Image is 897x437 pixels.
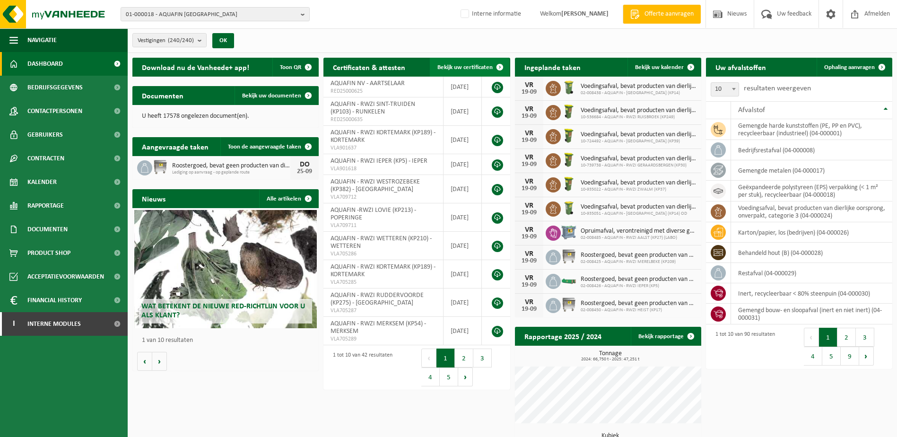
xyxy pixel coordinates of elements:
span: Opruimafval, verontreinigd met diverse gevaarlijke afvalstoffen [581,227,697,235]
div: 1 tot 10 van 90 resultaten [711,327,775,367]
span: Voedingsafval, bevat producten van dierlijke oorsprong, onverpakt, categorie 3 [581,203,697,211]
div: VR [520,274,539,282]
span: AQUAFIN - RWZI RUDDERVOORDE (KP275) - [GEOGRAPHIC_DATA] [331,292,424,306]
span: Dashboard [27,52,63,76]
span: 10-935051 - AQUAFIN - [GEOGRAPHIC_DATA] (KP14) OD [581,211,697,217]
div: DO [295,161,314,168]
img: WB-0140-HPE-GN-50 [561,79,577,96]
span: AQUAFIN - RWZI MERKSEM (KP54) - MERKSEM [331,320,426,335]
span: 10-724492 - AQUAFIN - [GEOGRAPHIC_DATA] (KP39) [581,139,697,144]
td: [DATE] [444,203,482,232]
div: 19-09 [520,89,539,96]
td: behandeld hout (B) (04-000028) [731,243,892,263]
button: 2 [455,349,473,367]
button: 4 [421,367,440,386]
img: WB-0060-HPE-GN-50 [561,152,577,168]
td: [DATE] [444,97,482,126]
button: 01-000018 - AQUAFIN [GEOGRAPHIC_DATA] [121,7,310,21]
span: Toon QR [280,64,301,70]
span: AQUAFIN - RWZI KORTEMARK (KP189) - KORTEMARK [331,263,435,278]
span: AQUAFIN - RWZI SINT-TRUIDEN (KP103) - RUNKELEN [331,101,415,115]
td: bedrijfsrestafval (04-000008) [731,140,892,160]
p: 1 van 10 resultaten [142,337,314,344]
button: OK [212,33,234,48]
span: Roostergoed, bevat geen producten van dierlijke oorsprong [581,300,697,307]
span: 10-739738 - AQUAFIN - RWZI GERAARDSBERGEN (KP30) [581,163,697,168]
span: Bekijk uw certificaten [437,64,493,70]
h3: Tonnage [520,350,701,362]
button: 3 [856,328,874,347]
button: Vorige [137,352,152,371]
td: gemengde harde kunststoffen (PE, PP en PVC), recycleerbaar (industrieel) (04-000001) [731,119,892,140]
div: VR [520,105,539,113]
div: 19-09 [520,210,539,216]
a: Bekijk uw kalender [627,58,700,77]
button: Toon QR [272,58,318,77]
h2: Uw afvalstoffen [706,58,775,76]
span: Offerte aanvragen [642,9,696,19]
span: 02-008426 - AQUAFIN - RWZI IEPER (KP5) [581,283,697,289]
span: 02-008438 - AQUAFIN - [GEOGRAPHIC_DATA] (KP14) [581,90,697,96]
h2: Rapportage 2025 / 2024 [515,327,611,345]
span: 10 [711,82,739,96]
span: AQUAFIN - RWZI IEPER (KP5) - IEPER [331,157,427,165]
h2: Ingeplande taken [515,58,590,76]
span: Product Shop [27,241,70,265]
span: 10-935022 - AQUAFIN - RWZI ZWALM (KP37) [581,187,697,192]
span: Bedrijfsgegevens [27,76,83,99]
button: 5 [440,367,458,386]
img: WB-0060-HPE-GN-50 [561,176,577,192]
button: Volgende [152,352,167,371]
img: WB-0060-HPE-GN-50 [561,104,577,120]
span: VLA709711 [331,222,436,229]
td: [DATE] [444,77,482,97]
span: VLA705287 [331,307,436,315]
td: gemengde metalen (04-000017) [731,160,892,181]
button: 4 [804,347,822,366]
span: Vestigingen [138,34,194,48]
a: Bekijk rapportage [631,327,700,346]
button: 5 [822,347,841,366]
td: geëxpandeerde polystyreen (EPS) verpakking (< 1 m² per stuk), recycleerbaar (04-000018) [731,181,892,201]
p: U heeft 17578 ongelezen document(en). [142,113,309,120]
div: VR [520,81,539,89]
span: RED25000635 [331,116,436,123]
span: Lediging op aanvraag - op geplande route [172,170,290,175]
span: Bekijk uw kalender [635,64,684,70]
div: 19-09 [520,234,539,240]
button: 1 [819,328,837,347]
span: Toon de aangevraagde taken [228,144,301,150]
a: Bekijk uw documenten [235,86,318,105]
span: Roostergoed, bevat geen producten van dierlijke oorsprong [581,252,697,259]
span: AQUAFIN - RWZI WETTEREN (KP210) - WETTEREN [331,235,432,250]
a: Wat betekent de nieuwe RED-richtlijn voor u als klant? [134,210,317,328]
h2: Nieuws [132,189,175,208]
td: karton/papier, los (bedrijven) (04-000026) [731,222,892,243]
span: 10-536684 - AQUAFIN - RWZI RUISBROEK (KP249) [581,114,697,120]
img: WB-0140-HPE-GN-50 [561,200,577,216]
a: Alle artikelen [259,189,318,208]
button: 2 [837,328,856,347]
span: Wat betekent de nieuwe RED-richtlijn voor u als klant? [141,303,305,319]
div: 19-09 [520,113,539,120]
span: 01-000018 - AQUAFIN [GEOGRAPHIC_DATA] [126,8,297,22]
div: 1 tot 10 van 42 resultaten [328,348,392,387]
span: 10 [711,83,739,96]
span: Documenten [27,218,68,241]
span: AQUAFIN NV - AARTSELAAR [331,80,405,87]
button: Previous [804,328,819,347]
div: VR [520,298,539,306]
a: Bekijk uw certificaten [430,58,509,77]
img: HK-XC-10-GN-00 [561,276,577,285]
button: Next [859,347,874,366]
span: I [9,312,18,336]
h2: Download nu de Vanheede+ app! [132,58,259,76]
div: VR [520,178,539,185]
a: Ophaling aanvragen [817,58,891,77]
span: AQUAFIN - RWZI KORTEMARK (KP189) - KORTEMARK [331,129,435,144]
span: AQUAFIN - RWZI WESTROZEBEKE (KP382) - [GEOGRAPHIC_DATA] [331,178,420,193]
span: Acceptatievoorwaarden [27,265,104,288]
div: VR [520,226,539,234]
span: VLA901637 [331,144,436,152]
button: Previous [421,349,436,367]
